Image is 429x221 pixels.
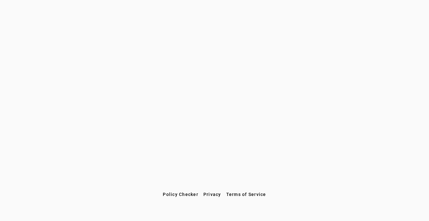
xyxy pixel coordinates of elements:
[203,192,221,197] span: Privacy
[160,189,201,200] button: Policy Checker
[163,192,198,197] span: Policy Checker
[224,189,269,200] button: Terms of Service
[201,189,224,200] button: Privacy
[226,192,266,197] span: Terms of Service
